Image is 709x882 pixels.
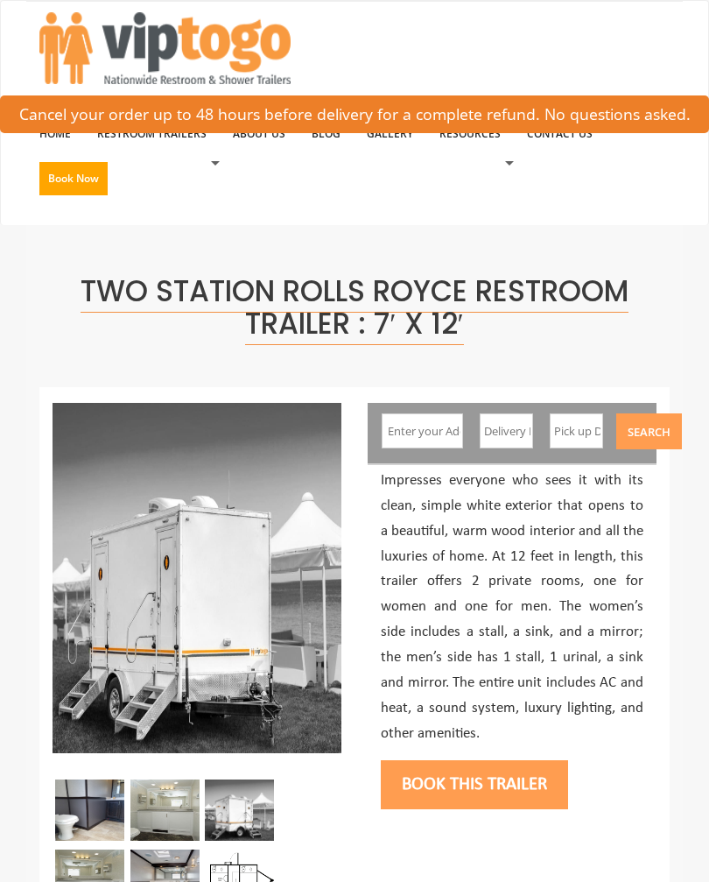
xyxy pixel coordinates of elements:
img: VIPTOGO [39,12,291,84]
a: Home [26,117,84,151]
span: Two Station Rolls Royce Restroom Trailer : 7′ x 12′ [81,271,628,344]
button: Search [616,413,682,449]
a: Restroom Trailers [84,117,220,151]
button: Book this trailer [381,760,568,809]
img: A mini restroom trailer with two separate stations and separate doors for males and females [205,780,274,841]
input: Pick up Date [550,413,603,448]
button: Book Now [39,162,108,195]
img: A close view of inside of a station with a stall, mirror and cabinets [55,780,124,841]
a: Contact Us [514,117,606,151]
input: Delivery Date [480,413,533,448]
a: Book Now [26,160,121,204]
a: About Us [220,117,298,151]
img: Gel 2 station 02 [130,780,200,841]
a: Gallery [354,117,426,151]
img: Side view of two station restroom trailer with separate doors for males and females [53,403,341,753]
a: Blog [298,117,354,151]
input: Enter your Address [382,413,464,448]
p: Impresses everyone who sees it with its clean, simple white exterior that opens to a beautiful, w... [381,469,643,747]
button: Live Chat [639,812,709,882]
a: Resources [426,117,514,151]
